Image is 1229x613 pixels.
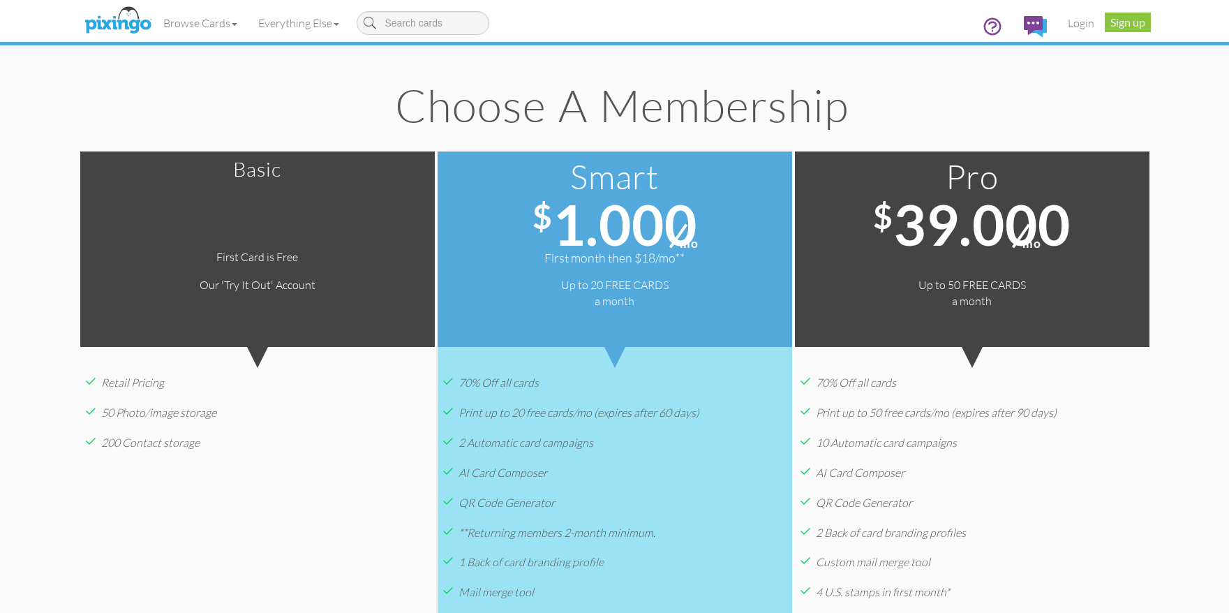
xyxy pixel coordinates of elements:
[816,376,896,390] span: 70% Off all cards
[816,406,1057,420] span: Print up to 50 free cards/mo (expires after 90 days)
[459,526,655,540] span: **Returning members 2-month minimum.
[248,6,350,40] a: Everything Else
[80,249,435,265] div: First Card is Free
[1024,16,1047,37] img: comments.svg
[153,6,248,40] a: Browse Cards
[816,555,930,569] span: Custom mail merge tool
[438,249,792,267] div: First month then $18/mo**
[459,466,547,480] span: AI Card Composer
[1105,13,1151,32] a: Sign up
[459,436,593,450] span: 2 Automatic card campaigns
[873,196,893,236] sup: $
[81,3,155,38] img: pixingo logo
[795,293,1149,309] div: a month
[553,191,697,258] span: 1.000
[101,406,216,420] span: 50 Photo/image storage
[101,436,200,450] span: 200 Contact storage
[816,496,912,510] span: QR Code Generator
[795,277,1149,293] div: Up to 50 FREE CARDS
[103,80,1140,129] h1: Choose a Membership
[459,585,534,599] span: Mail merge tool
[1057,6,1105,40] a: Login
[893,191,1071,258] span: 39.000
[357,11,489,35] input: Search cards
[459,376,539,390] span: 70% Off all cards
[816,585,950,599] span: 4 U.S. stamps in first month*
[816,526,966,540] span: 2 Back of card branding profiles
[532,196,553,236] sup: $
[816,466,904,480] span: AI Card Composer
[438,277,792,293] div: Up to 20 FREE CARDS
[80,277,435,293] div: Our 'Try It Out' Account
[87,158,428,181] h2: Basic
[459,496,555,510] span: QR Code Generator
[459,406,699,420] span: Print up to 20 free cards/mo (expires after 60 days)
[802,158,1142,195] h2: Pro
[438,293,792,309] div: a month
[459,555,604,569] span: 1 Back of card branding profile
[445,158,785,195] h2: Smart
[101,376,164,390] span: Retail Pricing
[816,436,957,450] span: 10 Automatic card campaigns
